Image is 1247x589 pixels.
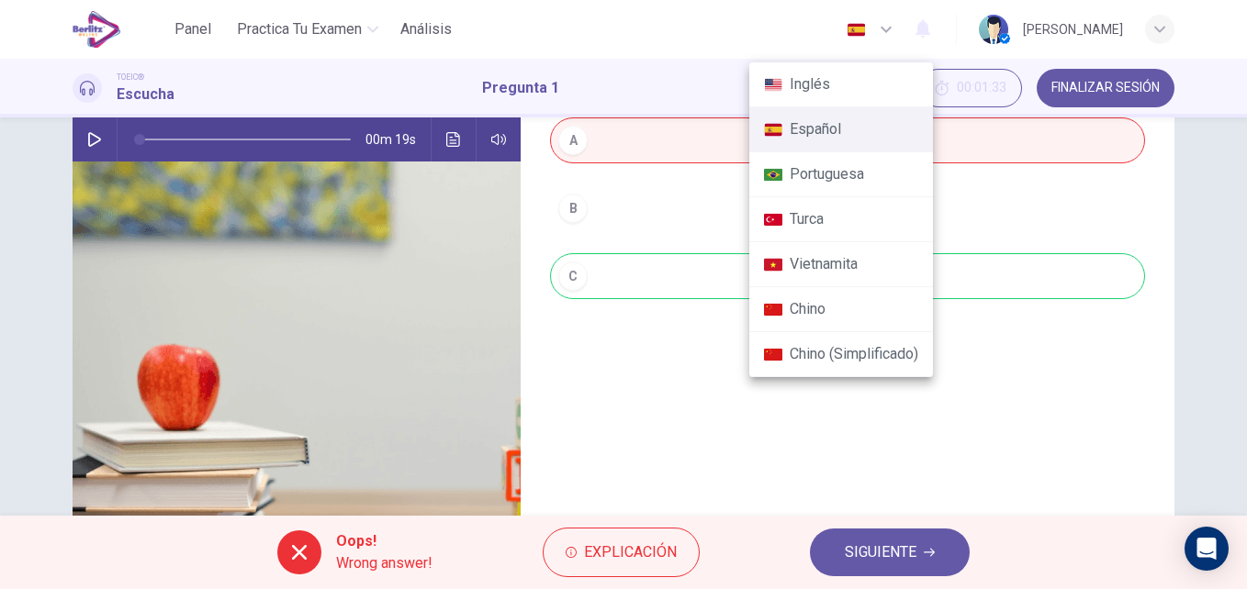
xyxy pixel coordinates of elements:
li: Español [749,107,933,152]
img: es [764,123,782,137]
img: vi [764,258,782,272]
img: zh-CN [764,348,782,361]
img: zh [764,303,782,317]
img: tr [764,213,782,227]
img: en [764,78,782,92]
img: pt [764,168,782,182]
div: Open Intercom Messenger [1185,527,1229,571]
li: Vietnamita [749,242,933,287]
li: Chino (Simplificado) [749,332,933,377]
li: Turca [749,197,933,242]
li: Chino [749,287,933,332]
li: Inglés [749,62,933,107]
li: Portuguesa [749,152,933,197]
